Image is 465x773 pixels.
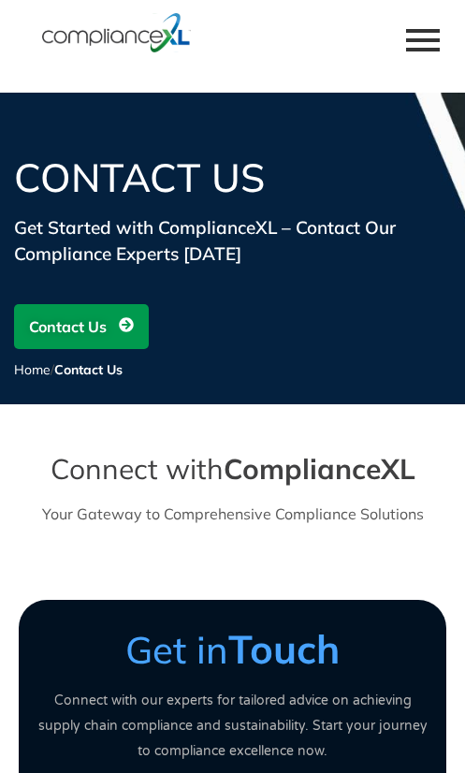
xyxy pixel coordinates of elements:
span: Contact Us [54,361,123,378]
a: Contact Us [14,304,149,349]
p: Your Gateway to Comprehensive Compliance Solutions [9,502,456,527]
strong: Touch [228,624,340,674]
span: / [14,361,123,378]
strong: ComplianceXL [224,451,415,487]
img: logo-one.svg [42,11,191,54]
span: Contact Us [29,309,107,344]
div: Get Started with ComplianceXL – Contact Our Compliance Experts [DATE] [14,214,451,267]
h2: Connect with [9,451,456,487]
h1: Contact Us [14,158,451,197]
p: Connect with our experts for tailored advice on achieving supply chain compliance and sustainabil... [37,688,428,764]
h3: Get in [37,626,428,673]
a: Home [14,361,51,378]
